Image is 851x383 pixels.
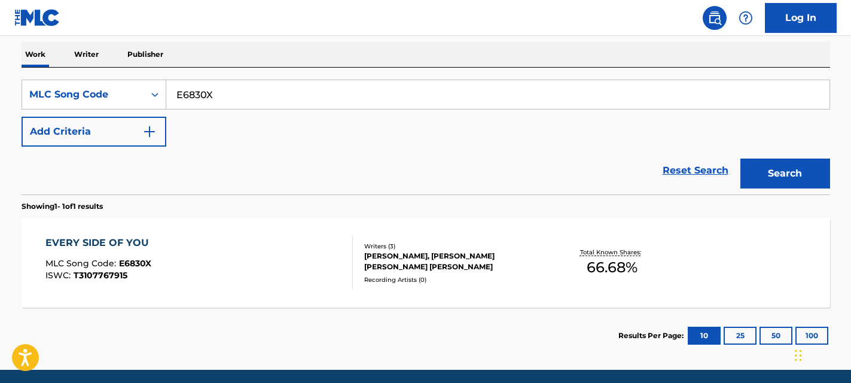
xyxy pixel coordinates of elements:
[142,124,157,139] img: 9d2ae6d4665cec9f34b9.svg
[45,236,155,250] div: EVERY SIDE OF YOU
[739,11,753,25] img: help
[707,11,722,25] img: search
[364,275,545,284] div: Recording Artists ( 0 )
[45,258,119,269] span: MLC Song Code :
[740,159,830,189] button: Search
[22,80,830,194] form: Search Form
[22,42,49,67] p: Work
[22,201,103,212] p: Showing 1 - 1 of 1 results
[765,3,837,33] a: Log In
[791,326,851,383] iframe: Chat Widget
[703,6,727,30] a: Public Search
[124,42,167,67] p: Publisher
[364,242,545,251] div: Writers ( 3 )
[724,327,757,345] button: 25
[22,218,830,308] a: EVERY SIDE OF YOUMLC Song Code:E6830XISWC:T3107767915Writers (3)[PERSON_NAME], [PERSON_NAME] [PER...
[364,251,545,272] div: [PERSON_NAME], [PERSON_NAME] [PERSON_NAME] [PERSON_NAME]
[119,258,151,269] span: E6830X
[22,117,166,147] button: Add Criteria
[657,157,734,184] a: Reset Search
[14,9,60,26] img: MLC Logo
[74,270,127,281] span: T3107767915
[29,87,137,102] div: MLC Song Code
[618,330,687,341] p: Results Per Page:
[580,248,644,257] p: Total Known Shares:
[587,257,638,278] span: 66.68 %
[795,338,802,373] div: Drag
[45,270,74,281] span: ISWC :
[688,327,721,345] button: 10
[760,327,792,345] button: 50
[71,42,102,67] p: Writer
[734,6,758,30] div: Help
